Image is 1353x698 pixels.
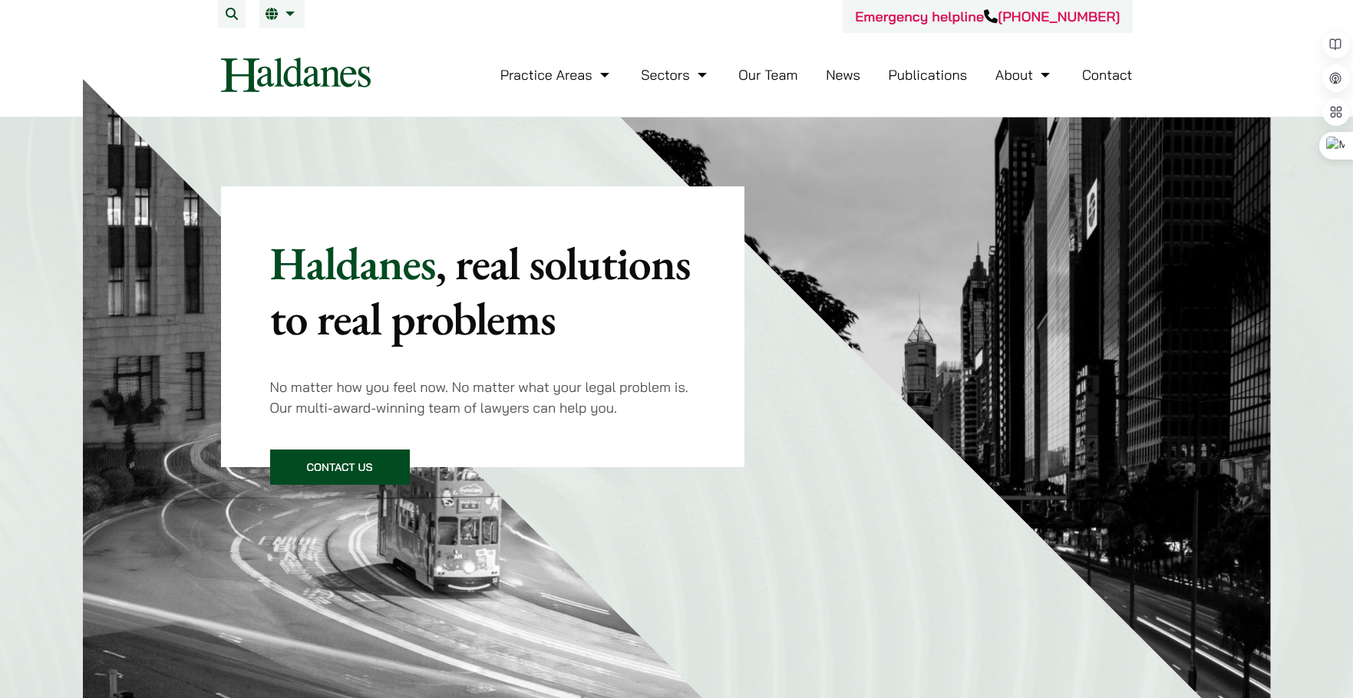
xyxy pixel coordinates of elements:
[270,233,691,348] mark: , real solutions to real problems
[889,66,968,84] a: Publications
[221,58,371,92] img: Logo of Haldanes
[995,66,1054,84] a: About
[738,66,797,84] a: Our Team
[1082,66,1133,84] a: Contact
[266,8,299,20] a: EN
[270,235,696,346] p: Haldanes
[270,449,410,485] a: Contact Us
[500,66,613,84] a: Practice Areas
[855,8,1120,25] a: Emergency helpline[PHONE_NUMBER]
[641,66,710,84] a: Sectors
[270,377,696,418] p: No matter how you feel now. No matter what your legal problem is. Our multi-award-winning team of...
[826,66,860,84] a: News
